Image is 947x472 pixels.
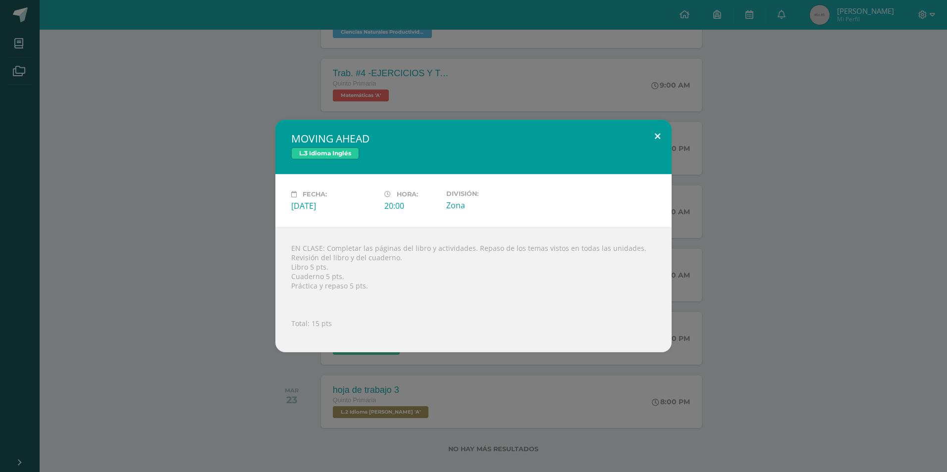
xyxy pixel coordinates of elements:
div: 20:00 [384,200,438,211]
button: Close (Esc) [643,120,672,153]
div: [DATE] [291,200,376,211]
label: División: [446,190,531,197]
div: Zona [446,200,531,211]
span: Hora: [397,190,418,198]
span: L.3 Idioma Inglés [291,147,359,159]
div: EN CLASE: Completar las páginas del libro y actividades. Repaso de los temas vistos en todas las ... [275,227,672,352]
h2: MOVING AHEAD [291,132,656,145]
span: Fecha: [303,190,327,198]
